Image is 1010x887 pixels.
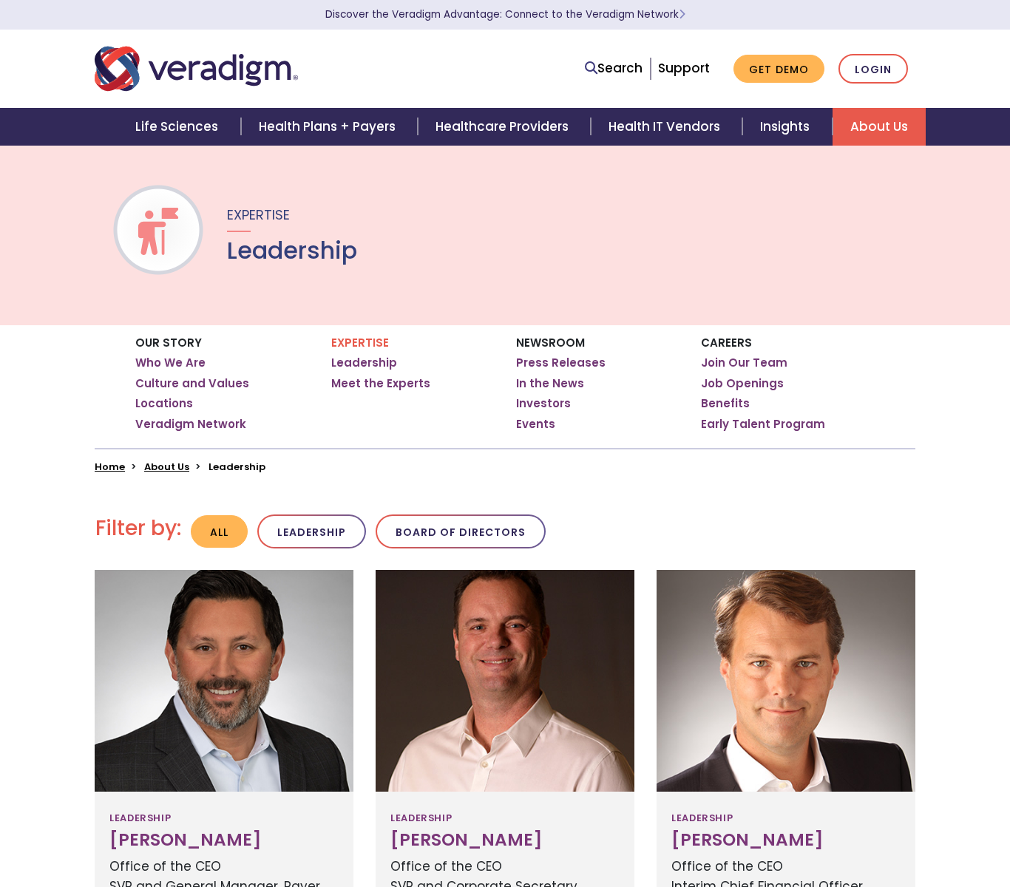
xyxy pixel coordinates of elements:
[227,205,290,224] span: Expertise
[418,108,591,146] a: Healthcare Providers
[733,55,824,84] a: Get Demo
[135,396,193,411] a: Locations
[671,830,901,851] h3: [PERSON_NAME]
[118,108,240,146] a: Life Sciences
[390,806,452,830] span: Leadership
[95,460,125,474] a: Home
[516,356,606,370] a: Press Releases
[701,417,825,432] a: Early Talent Program
[135,356,206,370] a: Who We Are
[701,356,787,370] a: Join Our Team
[257,514,366,549] button: Leadership
[241,108,418,146] a: Health Plans + Payers
[227,237,357,265] h1: Leadership
[331,376,430,391] a: Meet the Experts
[95,516,181,541] h2: Filter by:
[516,396,571,411] a: Investors
[701,376,784,391] a: Job Openings
[109,830,339,851] h3: [PERSON_NAME]
[325,7,685,21] a: Discover the Veradigm Advantage: Connect to the Veradigm NetworkLearn More
[585,58,643,78] a: Search
[658,59,710,77] a: Support
[742,108,832,146] a: Insights
[95,44,298,93] img: Veradigm logo
[701,396,750,411] a: Benefits
[833,108,926,146] a: About Us
[390,830,620,851] h3: [PERSON_NAME]
[135,376,249,391] a: Culture and Values
[671,806,733,830] span: Leadership
[376,514,546,549] button: Board of Directors
[591,108,742,146] a: Health IT Vendors
[516,417,555,432] a: Events
[109,806,171,830] span: Leadership
[838,54,908,84] a: Login
[679,7,685,21] span: Learn More
[135,417,246,432] a: Veradigm Network
[516,376,584,391] a: In the News
[144,460,189,474] a: About Us
[191,515,248,548] button: All
[331,356,397,370] a: Leadership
